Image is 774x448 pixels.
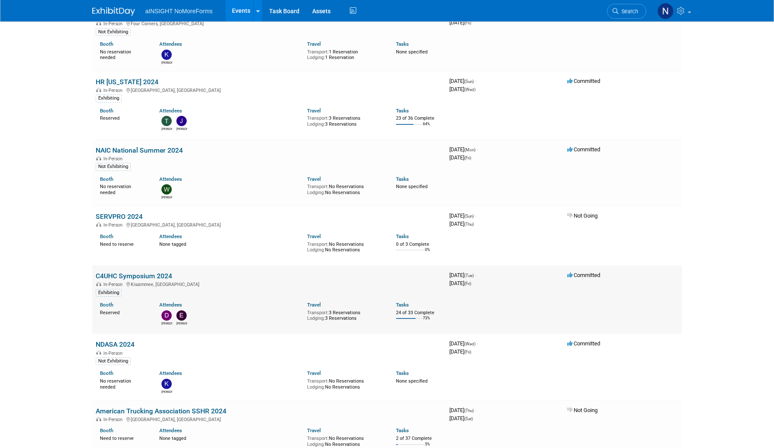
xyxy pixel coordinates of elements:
div: Exhibiting [96,94,122,102]
span: (Thu) [464,222,474,227]
div: No Reservations No Reservations [307,434,383,447]
span: [DATE] [449,340,478,347]
a: Booth [100,302,113,308]
span: Committed [567,146,600,153]
span: [DATE] [449,407,476,413]
span: In-Person [103,282,125,287]
a: Tasks [396,302,409,308]
div: Exhibiting [96,289,122,297]
a: Tasks [396,233,409,239]
span: In-Person [103,88,125,93]
div: [GEOGRAPHIC_DATA], [GEOGRAPHIC_DATA] [96,86,443,93]
span: [DATE] [449,272,476,278]
img: In-Person Event [96,417,101,421]
span: [DATE] [449,86,475,92]
span: (Mon) [464,147,475,152]
span: [DATE] [449,221,474,227]
div: None tagged [159,434,301,442]
img: Eric Guimond [176,310,187,321]
div: 3 Reservations 3 Reservations [307,308,383,321]
span: In-Person [103,417,125,422]
div: Four Corners, [GEOGRAPHIC_DATA] [96,20,443,27]
span: - [475,212,476,219]
div: [GEOGRAPHIC_DATA], [GEOGRAPHIC_DATA] [96,221,443,228]
a: Travel [307,370,321,376]
a: Booth [100,233,113,239]
a: NDASA 2024 [96,340,135,348]
img: In-Person Event [96,21,101,25]
span: Committed [567,78,600,84]
img: Davis Kellogg [161,310,172,321]
a: C4UHC Symposium 2024 [96,272,172,280]
div: 1 Reservation 1 Reservation [307,47,383,61]
img: Kate Silvas [161,50,172,60]
img: ExhibitDay [92,7,135,16]
span: None specified [396,378,428,384]
span: In-Person [103,222,125,228]
a: Booth [100,176,113,182]
div: No reservation needed [100,182,147,195]
a: Attendees [159,108,182,114]
span: Lodging: [307,315,325,321]
div: 23 of 36 Complete [396,115,443,121]
div: Not Exhibiting [96,357,131,365]
div: Not Exhibiting [96,163,131,171]
span: aINSIGHT NoMoreForms [145,8,213,15]
a: American Trucking Association SSHR 2024 [96,407,226,415]
span: [DATE] [449,19,471,26]
div: 0 of 3 Complete [396,242,443,248]
a: HR [US_STATE] 2024 [96,78,158,86]
td: 73% [423,316,430,327]
span: Transport: [307,115,329,121]
img: Jay Holland [176,116,187,126]
div: None tagged [159,240,301,248]
div: Need to reserve [100,240,147,248]
a: Booth [100,108,113,114]
span: Lodging: [307,442,325,447]
span: In-Person [103,21,125,27]
div: Teresa Papanicolaou [161,126,172,131]
a: Tasks [396,108,409,114]
a: Travel [307,427,321,433]
span: (Tue) [464,273,474,278]
span: Lodging: [307,247,325,253]
span: - [475,407,476,413]
div: No Reservations No Reservations [307,182,383,195]
a: Attendees [159,370,182,376]
div: Davis Kellogg [161,321,172,326]
a: Travel [307,41,321,47]
span: (Fri) [464,350,471,354]
span: [DATE] [449,280,471,286]
span: - [475,272,476,278]
span: (Sun) [464,214,474,218]
span: In-Person [103,156,125,162]
span: [DATE] [449,212,476,219]
img: Nichole Brown [657,3,674,19]
a: Travel [307,176,321,182]
span: Transport: [307,49,329,55]
a: Tasks [396,41,409,47]
span: [DATE] [449,154,471,161]
div: Kissimmee, [GEOGRAPHIC_DATA] [96,280,443,287]
a: Attendees [159,427,182,433]
span: [DATE] [449,146,478,153]
span: Transport: [307,436,329,441]
div: Wilma Orozco [161,195,172,200]
a: Travel [307,233,321,239]
div: Kate Silvas [161,60,172,65]
a: Tasks [396,176,409,182]
span: (Wed) [464,342,475,346]
span: (Fri) [464,21,471,25]
span: Committed [567,272,600,278]
a: Tasks [396,427,409,433]
div: Kate Silvas [161,389,172,394]
span: Transport: [307,310,329,315]
div: Reserved [100,308,147,316]
div: No Reservations No Reservations [307,240,383,253]
div: [GEOGRAPHIC_DATA], [GEOGRAPHIC_DATA] [96,416,443,422]
span: [DATE] [449,78,476,84]
a: Travel [307,108,321,114]
a: Search [607,4,646,19]
a: Booth [100,370,113,376]
span: Transport: [307,242,329,247]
